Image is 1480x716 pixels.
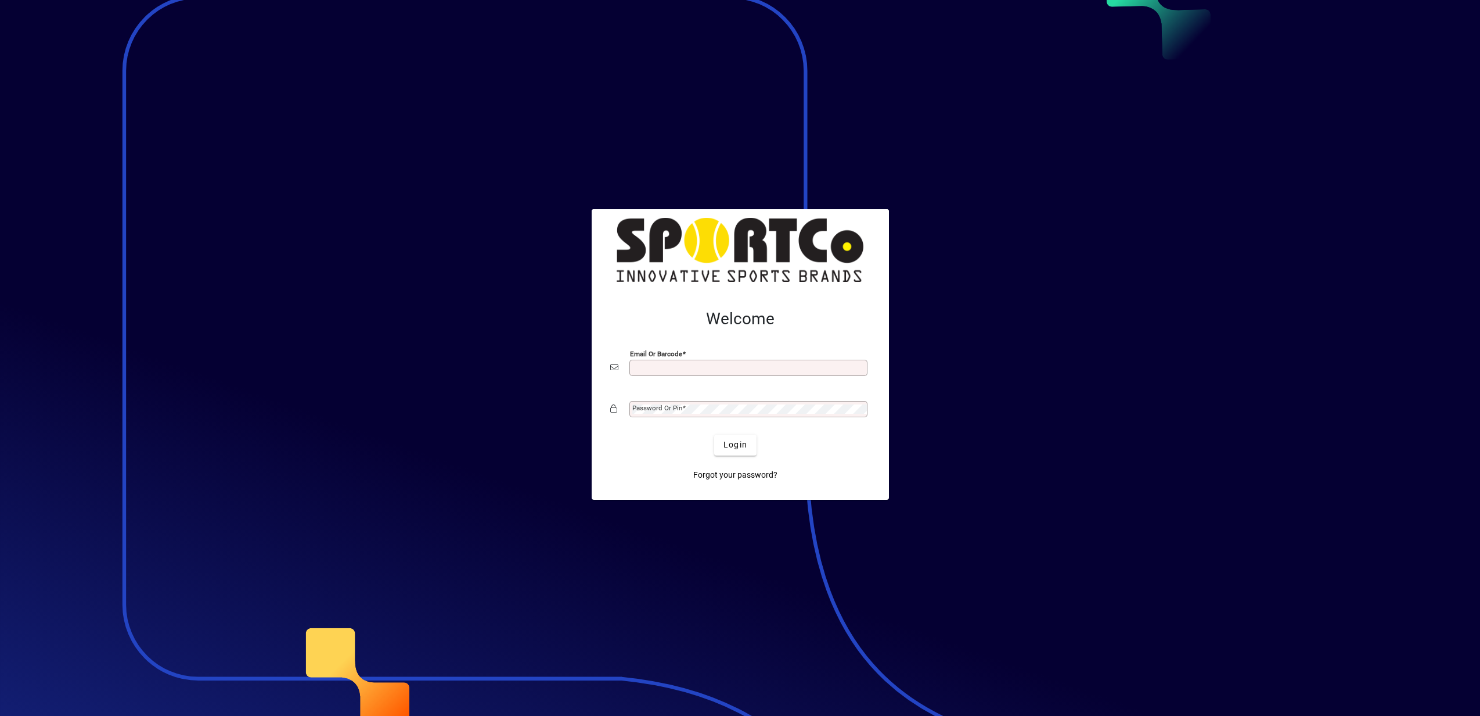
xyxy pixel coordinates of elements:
span: Login [723,439,747,451]
mat-label: Password or Pin [632,404,682,412]
mat-label: Email or Barcode [630,349,682,357]
button: Login [714,435,757,456]
span: Forgot your password? [693,469,777,481]
a: Forgot your password? [689,465,782,486]
h2: Welcome [610,309,870,329]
